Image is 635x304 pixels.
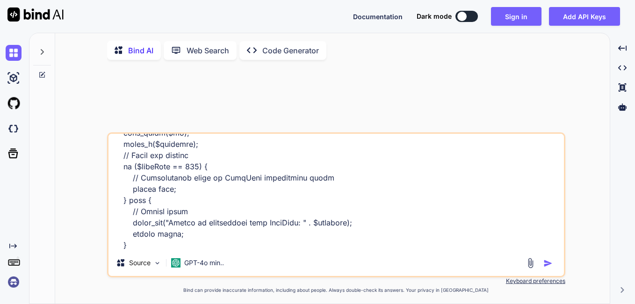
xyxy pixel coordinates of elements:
[128,45,153,56] p: Bind AI
[417,12,452,21] span: Dark mode
[549,7,620,26] button: Add API Keys
[353,13,403,21] span: Documentation
[108,134,564,250] textarea: lor i do sitamet {"consec":[{"adipi":elit,"seddoei":"temporincidid utlabore"}]} etdol ma aliq eni...
[7,7,64,22] img: Bind AI
[6,95,22,111] img: githubLight
[187,45,229,56] p: Web Search
[107,287,565,294] p: Bind can provide inaccurate information, including about people. Always double-check its answers....
[153,259,161,267] img: Pick Models
[525,258,536,268] img: attachment
[6,121,22,137] img: darkCloudIdeIcon
[491,7,541,26] button: Sign in
[107,277,565,285] p: Keyboard preferences
[262,45,319,56] p: Code Generator
[543,259,553,268] img: icon
[6,45,22,61] img: chat
[171,258,180,268] img: GPT-4o mini
[6,274,22,290] img: signin
[129,258,151,268] p: Source
[6,70,22,86] img: ai-studio
[184,258,224,268] p: GPT-4o min..
[353,12,403,22] button: Documentation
